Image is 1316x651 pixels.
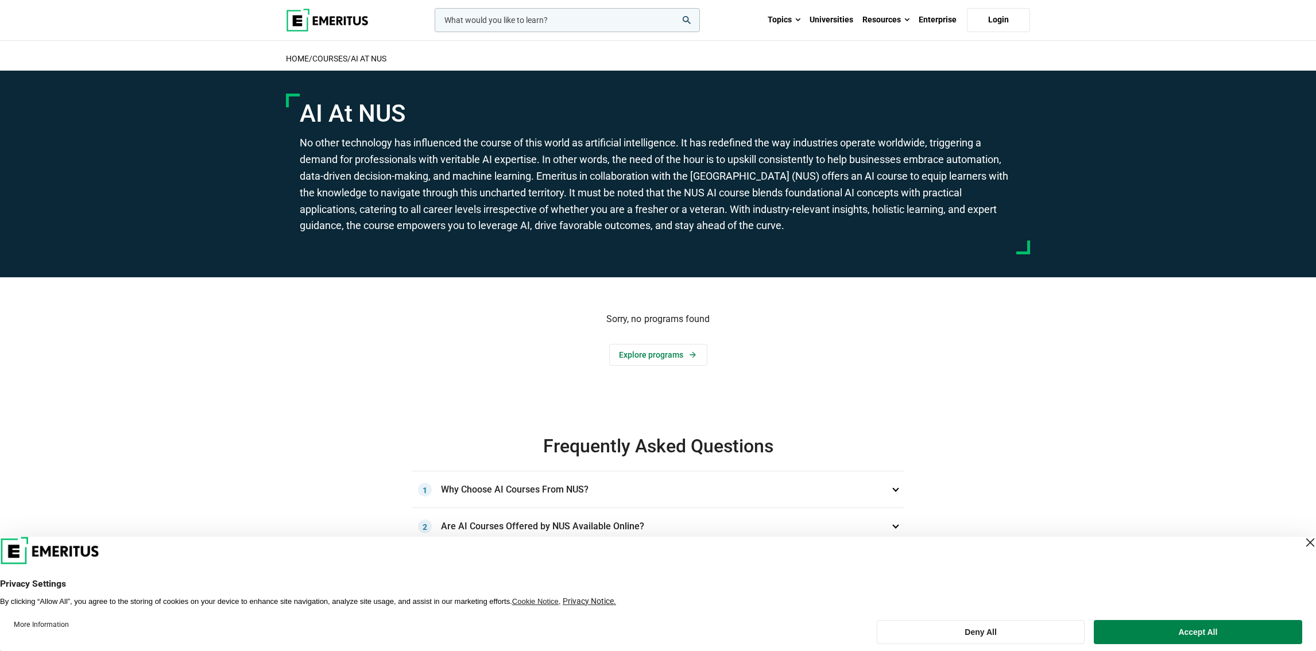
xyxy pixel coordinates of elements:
a: Explore programs [609,344,707,366]
span: 2 [418,520,432,533]
p: No other technology has influenced the course of this world as artificial intelligence. It has re... [300,135,1016,234]
a: home [286,54,309,63]
a: Login [967,8,1030,32]
h2: Frequently Asked Questions [412,435,904,458]
span: 1 [418,483,432,497]
h3: Are AI Courses Offered by NUS Available Online? [412,508,904,545]
h3: Why Choose AI Courses From NUS? [412,471,904,508]
input: woocommerce-product-search-field-0 [435,8,700,32]
a: COURSES [312,54,347,63]
h2: / / [286,46,1030,71]
p: Sorry, no programs found [286,312,1030,327]
a: AI At NUS [351,54,386,63]
h1: AI At NUS [300,99,1016,128]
